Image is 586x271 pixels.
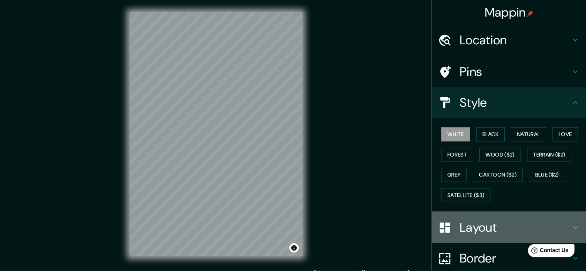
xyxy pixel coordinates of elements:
button: Black [476,127,505,141]
button: Satellite ($3) [441,188,490,202]
button: Cartoon ($2) [473,168,523,182]
h4: Pins [460,64,571,79]
button: White [441,127,470,141]
div: Pins [432,56,586,87]
h4: Location [460,32,571,48]
button: Blue ($2) [529,168,565,182]
button: Love [552,127,578,141]
iframe: Help widget launcher [517,241,578,263]
div: Layout [432,212,586,243]
div: Style [432,87,586,118]
button: Forest [441,148,473,162]
button: Terrain ($2) [527,148,572,162]
button: Natural [511,127,546,141]
h4: Style [460,95,571,110]
h4: Mappin [485,5,534,20]
img: pin-icon.png [527,10,533,17]
div: Location [432,25,586,56]
canvas: Map [130,12,302,256]
button: Grey [441,168,467,182]
h4: Border [460,251,571,266]
button: Wood ($2) [479,148,521,162]
button: Toggle attribution [289,243,299,252]
h4: Layout [460,220,571,235]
